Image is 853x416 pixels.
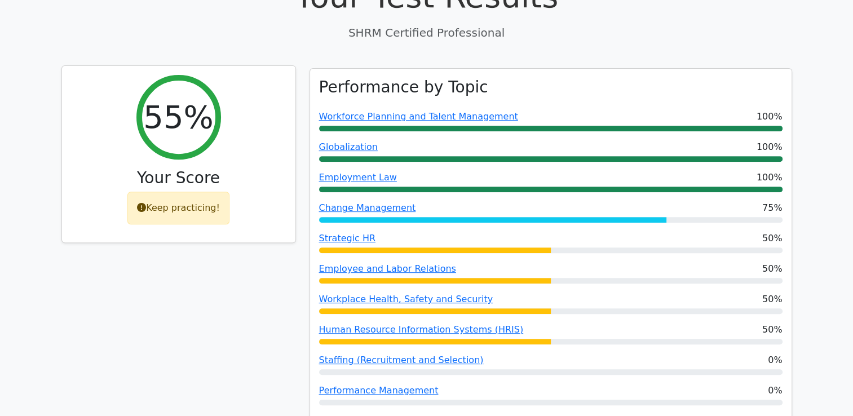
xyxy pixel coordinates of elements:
[319,324,524,335] a: Human Resource Information Systems (HRIS)
[127,192,229,224] div: Keep practicing!
[762,323,783,337] span: 50%
[762,201,783,215] span: 75%
[768,384,782,397] span: 0%
[762,232,783,245] span: 50%
[319,141,378,152] a: Globalization
[319,111,518,122] a: Workforce Planning and Talent Management
[319,202,416,213] a: Change Management
[319,78,488,97] h3: Performance by Topic
[71,169,286,188] h3: Your Score
[319,233,376,244] a: Strategic HR
[319,355,484,365] a: Staffing (Recruitment and Selection)
[768,353,782,367] span: 0%
[143,98,213,136] h2: 55%
[319,172,397,183] a: Employment Law
[757,110,783,123] span: 100%
[319,385,439,396] a: Performance Management
[762,293,783,306] span: 50%
[319,263,456,274] a: Employee and Labor Relations
[757,171,783,184] span: 100%
[757,140,783,154] span: 100%
[61,24,792,41] p: SHRM Certified Professional
[319,294,493,304] a: Workplace Health, Safety and Security
[762,262,783,276] span: 50%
